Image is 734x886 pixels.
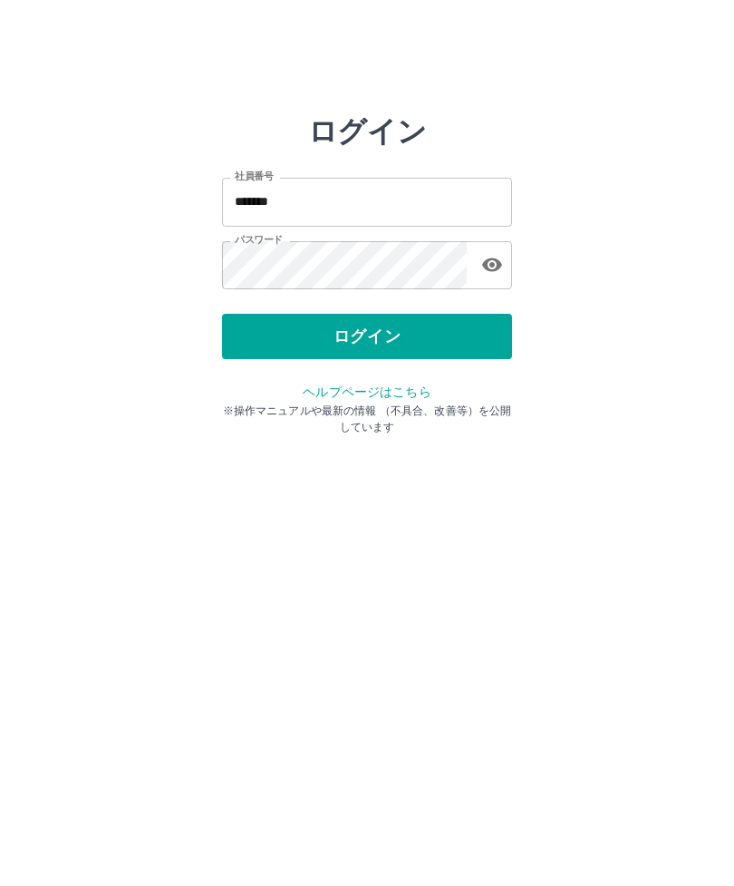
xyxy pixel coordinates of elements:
label: 社員番号 [235,170,273,183]
button: ログイン [222,314,512,359]
p: ※操作マニュアルや最新の情報 （不具合、改善等）を公開しています [222,403,512,435]
h2: ログイン [308,114,427,149]
label: パスワード [235,233,283,247]
a: ヘルプページはこちら [303,385,430,399]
